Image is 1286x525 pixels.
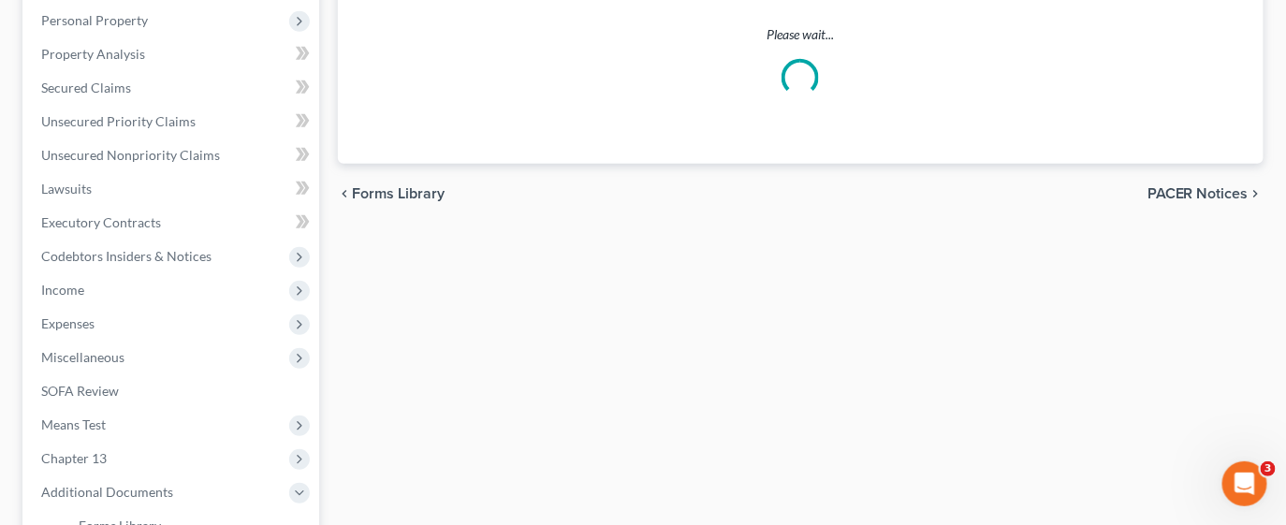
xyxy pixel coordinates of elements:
button: chevron_left Forms Library [338,186,446,201]
a: Unsecured Priority Claims [26,105,319,139]
span: Means Test [41,416,106,432]
span: Income [41,282,84,298]
span: SOFA Review [41,383,119,399]
i: chevron_right [1249,186,1264,201]
span: Forms Library [353,186,446,201]
i: chevron_left [338,186,353,201]
span: Lawsuits [41,181,92,197]
span: Chapter 13 [41,450,107,466]
span: 3 [1261,461,1276,476]
span: Codebtors Insiders & Notices [41,248,212,264]
button: PACER Notices chevron_right [1147,186,1264,201]
span: Property Analysis [41,46,145,62]
iframe: Intercom live chat [1222,461,1267,506]
a: Unsecured Nonpriority Claims [26,139,319,172]
a: Property Analysis [26,37,319,71]
p: Please wait... [364,25,1238,44]
span: Additional Documents [41,484,173,500]
span: Unsecured Nonpriority Claims [41,147,220,163]
span: Personal Property [41,12,148,28]
a: Executory Contracts [26,206,319,240]
span: Executory Contracts [41,214,161,230]
span: Secured Claims [41,80,131,95]
a: Secured Claims [26,71,319,105]
a: SOFA Review [26,374,319,408]
span: PACER Notices [1147,186,1249,201]
span: Unsecured Priority Claims [41,113,196,129]
a: Lawsuits [26,172,319,206]
span: Expenses [41,315,95,331]
span: Miscellaneous [41,349,124,365]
